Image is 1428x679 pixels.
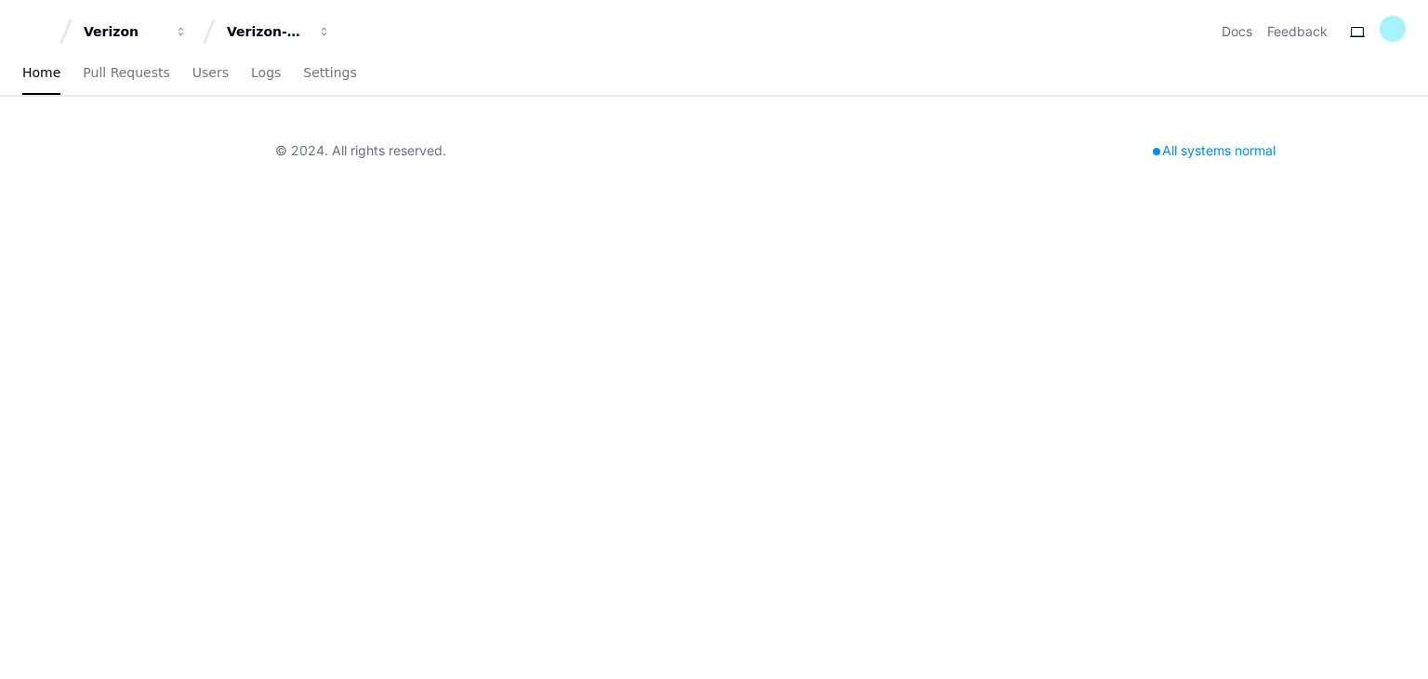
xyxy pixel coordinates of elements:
[83,52,169,95] a: Pull Requests
[303,67,356,78] span: Settings
[1142,138,1287,164] div: All systems normal
[192,52,229,95] a: Users
[219,15,338,48] button: Verizon-Clarify-Service-Qualifications
[251,67,281,78] span: Logs
[84,22,164,41] div: Verizon
[76,15,195,48] button: Verizon
[1222,22,1252,41] a: Docs
[251,52,281,95] a: Logs
[1267,22,1328,41] button: Feedback
[83,67,169,78] span: Pull Requests
[22,52,60,95] a: Home
[275,141,446,160] div: © 2024. All rights reserved.
[303,52,356,95] a: Settings
[227,22,307,41] div: Verizon-Clarify-Service-Qualifications
[22,67,60,78] span: Home
[192,67,229,78] span: Users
